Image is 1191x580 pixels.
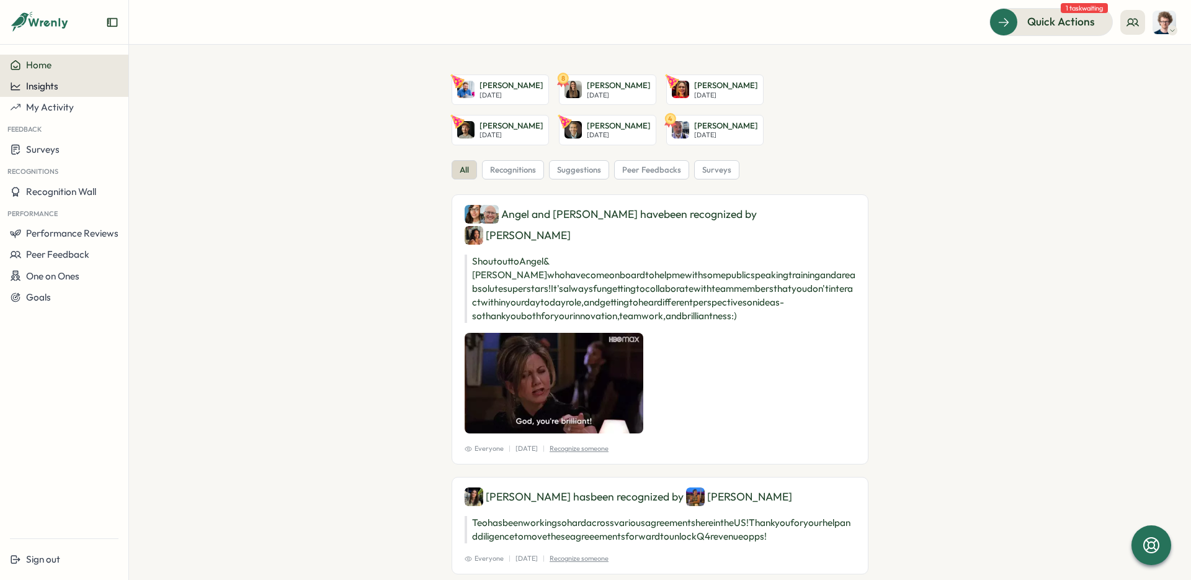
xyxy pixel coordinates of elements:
[480,120,543,132] p: [PERSON_NAME]
[26,270,79,282] span: One on Ones
[465,226,483,245] img: Viveca Riley
[465,553,504,564] span: Everyone
[465,333,643,433] img: Recognition Image
[559,75,656,105] a: 8Niamh Linton[PERSON_NAME][DATE]
[452,75,549,105] a: Paul Hemsley[PERSON_NAME][DATE]
[564,121,582,138] img: Bill Warshauer
[543,443,545,454] p: |
[694,120,758,132] p: [PERSON_NAME]
[550,443,609,454] p: Recognize someone
[480,131,543,139] p: [DATE]
[561,74,565,83] text: 8
[543,553,545,564] p: |
[672,121,689,138] img: David Wall
[564,81,582,98] img: Niamh Linton
[26,291,51,303] span: Goals
[452,115,549,145] a: Arron Jennings[PERSON_NAME][DATE]
[26,186,96,197] span: Recognition Wall
[465,205,855,245] div: Angel and [PERSON_NAME] have been recognized by
[686,487,705,506] img: Nicole Stanaland
[559,115,656,145] a: Bill Warshauer[PERSON_NAME][DATE]
[460,165,469,176] span: all
[465,487,483,506] img: Teodora Crivineanu
[587,80,651,91] p: [PERSON_NAME]
[457,81,475,98] img: Paul Hemsley
[465,516,855,543] p: Teo has been working so hard across various agreements here in the US! Thank you for your help an...
[702,165,731,176] span: surveys
[587,120,651,132] p: [PERSON_NAME]
[465,205,483,224] img: Angel Yebra
[557,165,601,176] span: suggestions
[694,80,758,91] p: [PERSON_NAME]
[26,80,58,92] span: Insights
[1153,11,1176,34] img: Joe Barber
[465,255,855,323] p: Shoutout to Angel & [PERSON_NAME] who have come on board to help me with some public speaking tra...
[666,115,764,145] a: 4David Wall[PERSON_NAME][DATE]
[1027,14,1095,30] span: Quick Actions
[989,8,1113,35] button: Quick Actions
[509,553,511,564] p: |
[26,248,89,260] span: Peer Feedback
[457,121,475,138] img: Arron Jennings
[465,443,504,454] span: Everyone
[490,165,536,176] span: recognitions
[672,81,689,98] img: Sandy Feriz
[26,553,60,565] span: Sign out
[465,226,571,245] div: [PERSON_NAME]
[465,487,855,506] div: [PERSON_NAME] has been recognized by
[26,227,118,239] span: Performance Reviews
[694,91,758,99] p: [DATE]
[622,165,681,176] span: peer feedbacks
[480,80,543,91] p: [PERSON_NAME]
[106,16,118,29] button: Expand sidebar
[509,443,511,454] p: |
[26,143,60,155] span: Surveys
[666,75,764,105] a: Sandy Feriz[PERSON_NAME][DATE]
[694,131,758,139] p: [DATE]
[686,487,792,506] div: [PERSON_NAME]
[550,553,609,564] p: Recognize someone
[515,443,538,454] p: [DATE]
[587,131,651,139] p: [DATE]
[1061,3,1108,13] span: 1 task waiting
[587,91,651,99] p: [DATE]
[480,91,543,99] p: [DATE]
[480,205,499,224] img: Simon Downes
[26,59,51,71] span: Home
[668,114,672,122] text: 4
[515,553,538,564] p: [DATE]
[26,101,74,113] span: My Activity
